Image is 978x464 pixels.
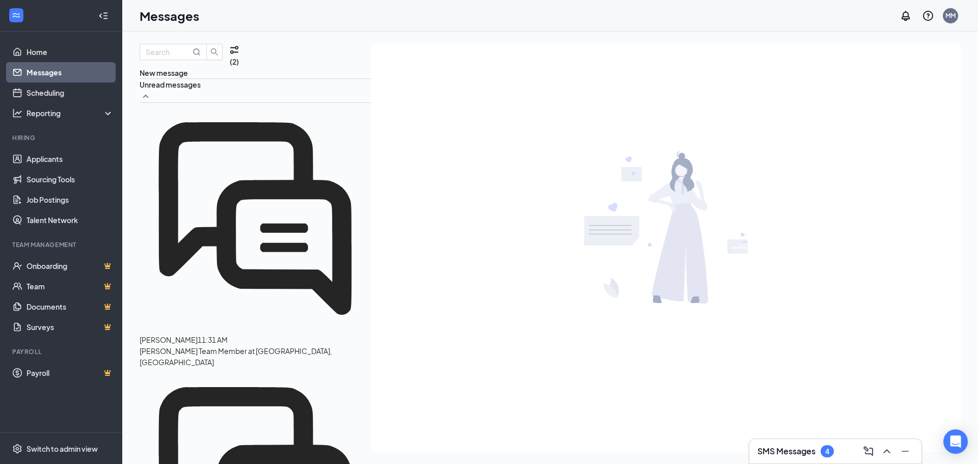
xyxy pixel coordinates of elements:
[140,103,371,334] svg: ActiveDoubleChat
[140,7,199,24] h1: Messages
[228,44,240,67] button: Filter (2)
[922,10,934,22] svg: QuestionInfo
[26,444,98,454] div: Switch to admin view
[945,11,956,20] div: MM
[193,48,201,56] svg: MagnifyingGlass
[879,443,895,459] button: ChevronUp
[26,363,114,383] a: PayrollCrown
[11,10,21,20] svg: WorkstreamLogo
[140,67,188,78] button: New message
[140,80,201,89] span: Unread messages
[198,334,228,345] p: 11:31 AM
[140,335,198,344] span: [PERSON_NAME]
[12,133,112,142] div: Hiring
[825,447,829,456] div: 4
[26,62,114,83] a: Messages
[98,11,108,21] svg: Collapse
[900,10,912,22] svg: Notifications
[26,317,114,337] a: SurveysCrown
[26,83,114,103] a: Scheduling
[860,443,877,459] button: ComposeMessage
[943,429,968,454] div: Open Intercom Messenger
[899,445,911,457] svg: Minimize
[26,149,114,169] a: Applicants
[140,345,371,368] p: [PERSON_NAME] Team Member at [GEOGRAPHIC_DATA], [GEOGRAPHIC_DATA]
[862,445,875,457] svg: ComposeMessage
[26,210,114,230] a: Talent Network
[881,445,893,457] svg: ChevronUp
[207,48,222,56] span: search
[26,189,114,210] a: Job Postings
[140,90,152,102] svg: SmallChevronUp
[12,444,22,454] svg: Settings
[146,46,191,58] input: Search
[26,169,114,189] a: Sourcing Tools
[206,44,223,60] button: search
[26,296,114,317] a: DocumentsCrown
[12,240,112,249] div: Team Management
[26,256,114,276] a: OnboardingCrown
[12,108,22,118] svg: Analysis
[757,446,816,457] h3: SMS Messages
[26,42,114,62] a: Home
[26,276,114,296] a: TeamCrown
[12,347,112,356] div: Payroll
[26,108,114,118] div: Reporting
[228,44,240,56] svg: Filter
[897,443,913,459] button: Minimize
